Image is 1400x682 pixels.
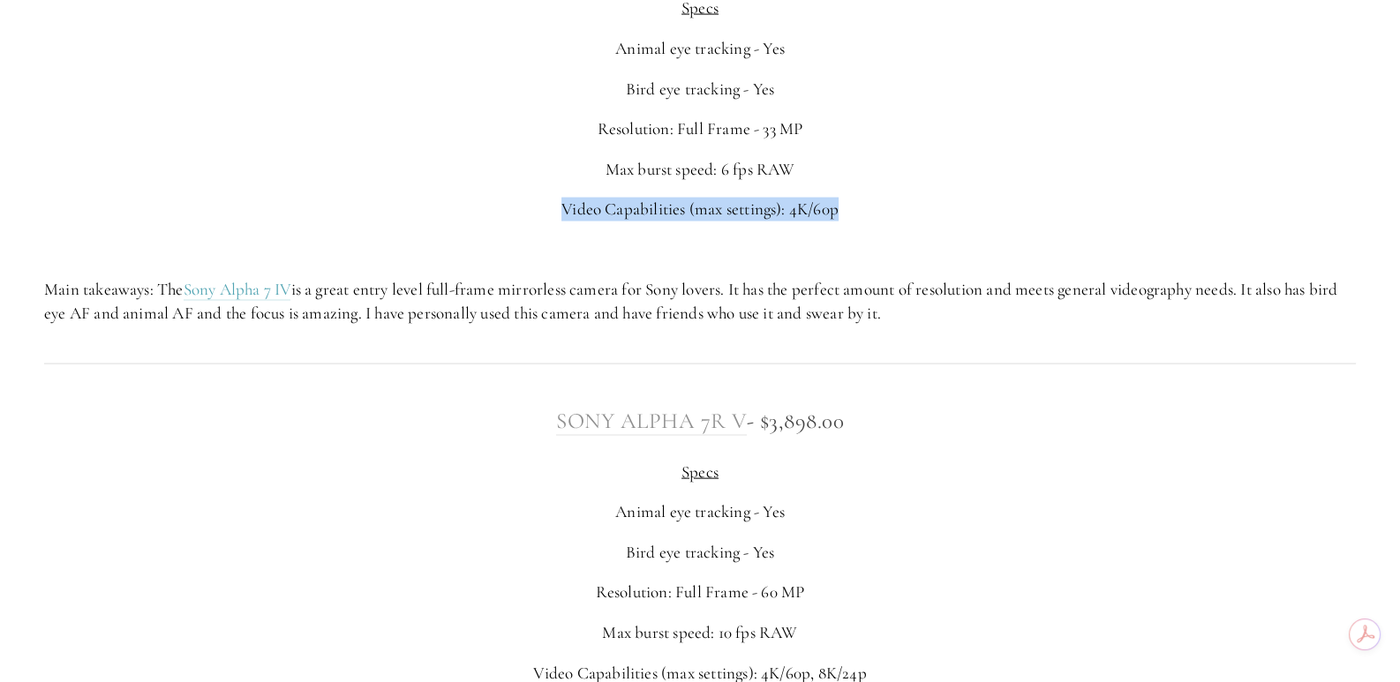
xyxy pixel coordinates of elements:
p: Animal eye tracking - Yes [44,37,1356,61]
p: Bird eye tracking - Yes [44,78,1356,101]
span: Specs [681,461,719,482]
a: Sony Alpha 7 IV [184,279,291,301]
p: Video Capabilities (max settings): 4K/60p [44,198,1356,221]
p: Bird eye tracking - Yes [44,541,1356,565]
p: Main takeaways: The is a great entry level full-frame mirrorless camera for Sony lovers. It has t... [44,278,1356,325]
h3: - $3,898.00 [44,403,1356,438]
p: Max burst speed: 6 fps RAW [44,158,1356,182]
p: Resolution: Full Frame - 33 MP [44,117,1356,141]
p: Max burst speed: 10 fps RAW [44,621,1356,645]
a: Sony Alpha 7R V [556,408,747,436]
p: Resolution: Full Frame - 60 MP [44,581,1356,604]
p: Animal eye tracking - Yes [44,500,1356,524]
